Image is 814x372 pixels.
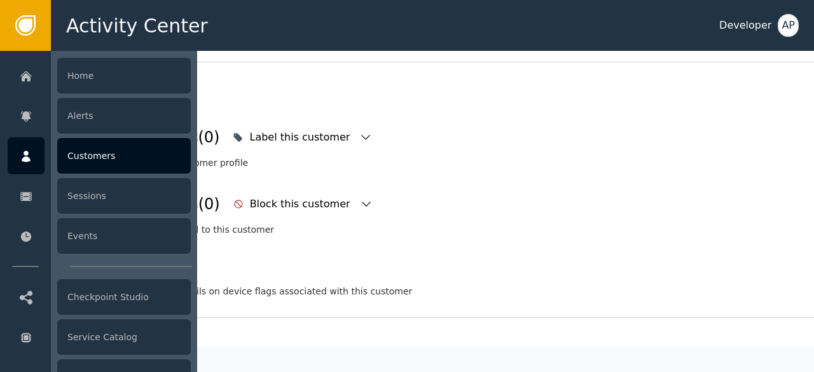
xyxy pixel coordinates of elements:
a: Events [8,217,191,254]
div: Home [57,58,191,93]
button: AP [778,14,799,37]
div: See the table below for details on device flags associated with this customer [70,285,412,298]
div: Alerts [57,98,191,134]
div: Device Flags (2) [70,257,412,280]
button: Block this customer [230,190,376,218]
div: Events [57,218,191,254]
span: Activity Center [66,11,208,40]
a: Service Catalog [8,319,191,355]
a: Home [8,57,191,94]
div: Block this customer [250,196,354,212]
div: Developer [719,18,771,33]
a: Checkpoint Studio [8,279,191,315]
div: Checkpoint Studio [57,279,191,315]
a: Customers [8,137,191,174]
div: Service Catalog [57,319,191,355]
a: Alerts [8,97,191,134]
a: Sessions [8,177,191,214]
div: Label this customer [249,130,353,145]
div: Sessions [57,178,191,214]
div: Customers [57,138,191,174]
button: Label this customer [230,123,375,151]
